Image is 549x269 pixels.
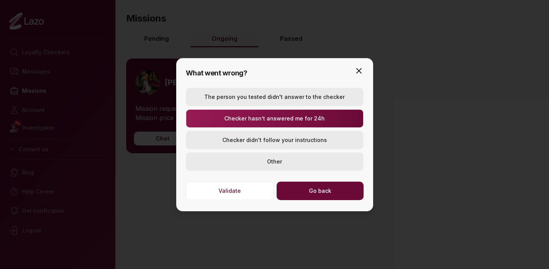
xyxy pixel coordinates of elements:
button: Checker hasn’t answered me for 24h [186,109,364,128]
button: Checker didn't follow your instructions [186,131,364,149]
button: The person you tested didn't answer to the checker [186,88,364,106]
h2: What went wrong? [186,68,364,79]
button: Validate [186,182,274,200]
button: Other [186,152,364,171]
button: Go back [277,182,364,200]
